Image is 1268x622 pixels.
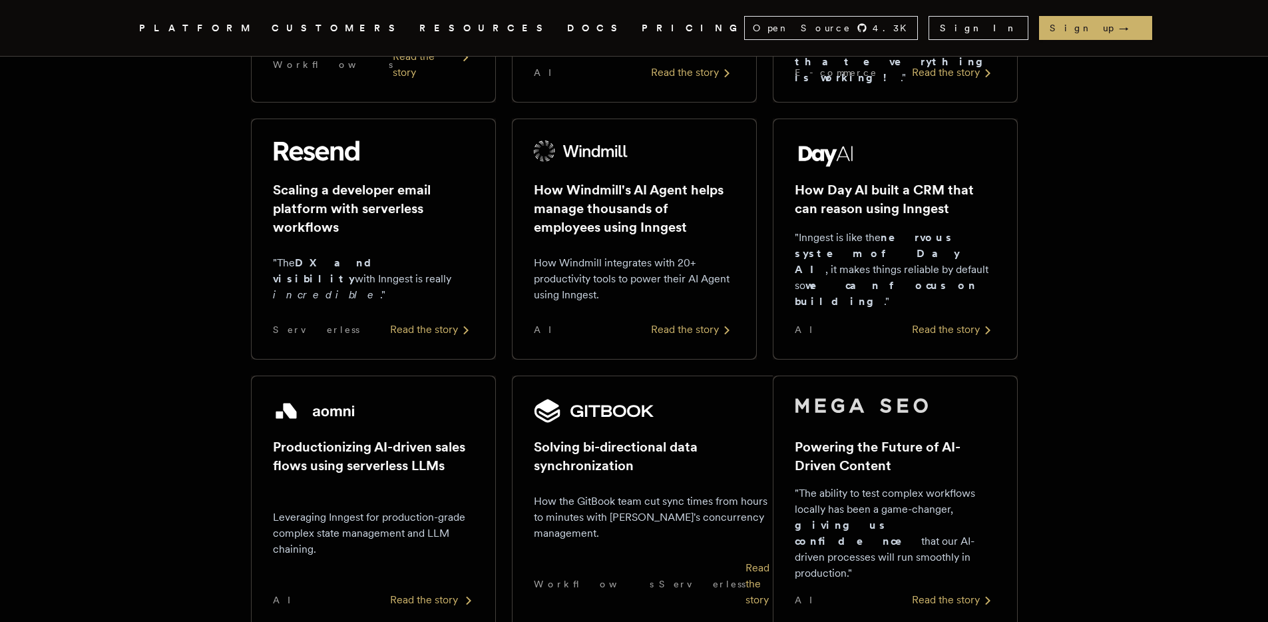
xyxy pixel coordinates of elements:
[795,230,996,310] p: "Inngest is like the , it makes things reliable by default so ."
[273,255,474,303] p: "The with Inngest is really ."
[251,119,496,360] a: Resend logoScaling a developer email platform with serverless workflows"TheDX and visibilitywith ...
[273,509,474,557] p: Leveraging Inngest for production-grade complex state management and LLM chaining.
[273,438,474,475] h2: Productionizing AI-driven sales flows using serverless LLMs
[873,21,915,35] span: 4.3 K
[272,20,403,37] a: CUSTOMERS
[651,65,735,81] div: Read the story
[273,593,302,607] span: AI
[912,592,996,608] div: Read the story
[273,58,393,71] span: Workflows
[795,279,976,308] strong: we can focus on building
[273,180,474,236] h2: Scaling a developer email platform with serverless workflows
[795,398,928,414] img: Mega SEO
[567,20,626,37] a: DOCS
[390,322,474,338] div: Read the story
[1119,21,1142,35] span: →
[795,485,996,581] p: "The ability to test complex workflows locally has been a game-changer, that our AI-driven proces...
[795,323,824,336] span: AI
[795,180,996,218] h2: How Day AI built a CRM that can reason using Inngest
[273,323,359,336] span: Serverless
[912,322,996,338] div: Read the story
[534,180,735,236] h2: How Windmill's AI Agent helps manage thousands of employees using Inngest
[795,231,960,276] strong: nervous system of Day AI
[419,20,551,37] button: RESOURCES
[534,493,769,541] p: How the GitBook team cut sync times from hours to minutes with [PERSON_NAME]'s concurrency manage...
[393,49,474,81] div: Read the story
[1039,16,1152,40] a: Sign up
[659,577,745,591] span: Serverless
[512,119,757,360] a: Windmill logoHow Windmill's AI Agent helps manage thousands of employees using InngestHow Windmil...
[642,20,744,37] a: PRICING
[795,519,921,547] strong: giving us confidence
[534,398,655,424] img: GitBook
[534,438,769,475] h2: Solving bi-directional data synchronization
[534,66,563,79] span: AI
[795,141,857,167] img: Day AI
[795,66,877,79] span: E-commerce
[273,398,357,424] img: Aomni
[753,21,851,35] span: Open Source
[912,65,996,81] div: Read the story
[273,288,380,301] em: incredible
[795,593,824,607] span: AI
[651,322,735,338] div: Read the story
[534,141,628,162] img: Windmill
[390,592,474,608] div: Read the story
[273,256,383,285] strong: DX and visibility
[745,560,769,608] div: Read the story
[929,16,1028,40] a: Sign In
[795,438,996,475] h2: Powering the Future of AI-Driven Content
[273,141,359,162] img: Resend
[139,20,256,37] button: PLATFORM
[534,255,735,303] p: How Windmill integrates with 20+ productivity tools to power their AI Agent using Inngest.
[534,323,563,336] span: AI
[773,119,1018,360] a: Day AI logoHow Day AI built a CRM that can reason using Inngest"Inngest is like thenervous system...
[534,577,654,591] span: Workflows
